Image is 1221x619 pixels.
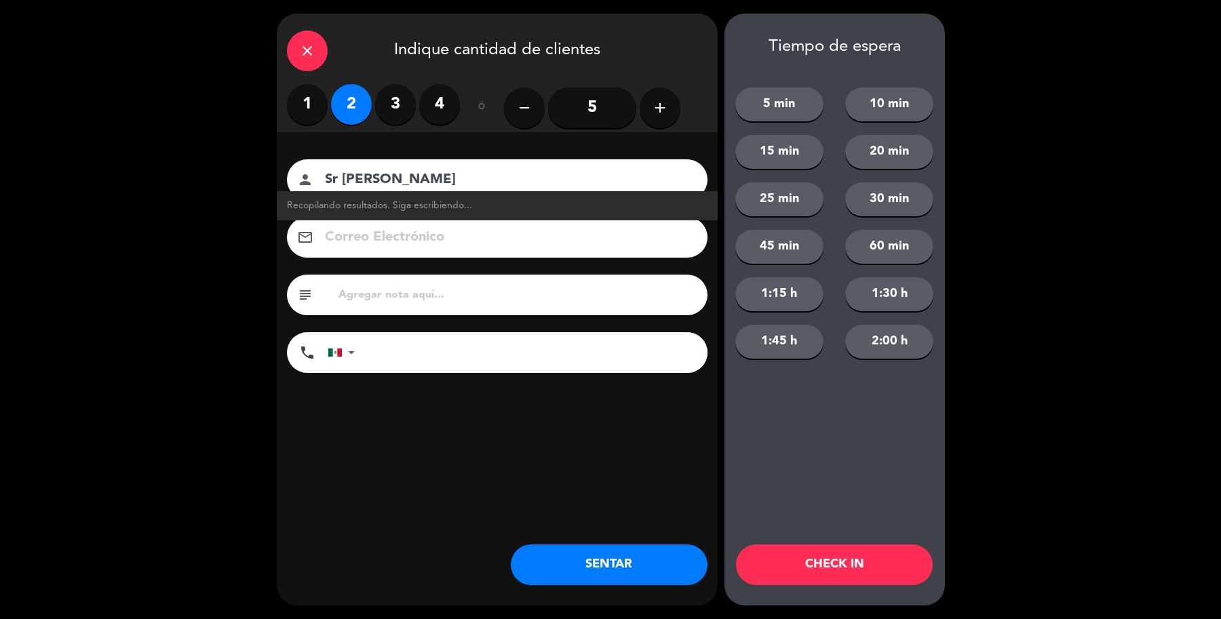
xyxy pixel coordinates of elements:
[328,333,360,372] div: Mexico (México): +52
[297,287,313,303] i: subject
[845,182,933,216] button: 30 min
[516,100,532,116] i: remove
[845,135,933,169] button: 20 min
[297,172,313,188] i: person
[511,544,708,585] button: SENTAR
[640,87,680,128] button: add
[297,229,313,245] i: email
[460,84,504,132] div: ó
[735,277,823,311] button: 1:15 h
[845,230,933,264] button: 60 min
[735,325,823,359] button: 1:45 h
[735,135,823,169] button: 15 min
[324,226,690,249] input: Correo Electrónico
[724,37,945,57] div: Tiempo de espera
[652,100,668,116] i: add
[277,14,718,84] div: Indique cantidad de clientes
[375,84,416,125] label: 3
[735,230,823,264] button: 45 min
[299,43,315,59] i: close
[845,87,933,121] button: 10 min
[287,84,328,125] label: 1
[337,285,697,304] input: Agregar nota aquí...
[299,344,315,361] i: phone
[735,182,823,216] button: 25 min
[504,87,545,128] button: remove
[845,277,933,311] button: 1:30 h
[735,87,823,121] button: 5 min
[845,325,933,359] button: 2:00 h
[736,544,933,585] button: CHECK IN
[287,198,472,214] span: Recopilando resultados. Siga escribiendo...
[419,84,460,125] label: 4
[331,84,372,125] label: 2
[324,168,690,192] input: Nombre del cliente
